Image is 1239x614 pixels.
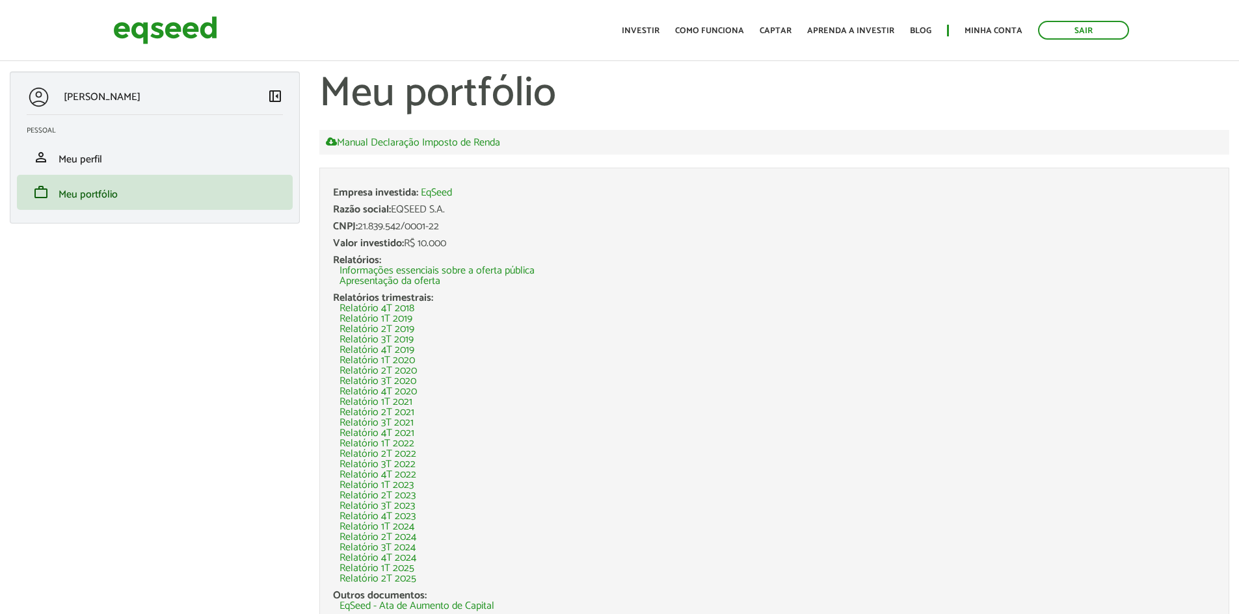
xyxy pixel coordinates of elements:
h1: Meu portfólio [319,71,1229,117]
a: Apresentação da oferta [340,276,440,287]
li: Meu portfólio [17,175,293,210]
a: EqSeed [421,188,452,198]
a: Relatório 2T 2023 [340,491,416,501]
span: Empresa investida: [333,184,418,201]
a: Relatório 4T 2023 [340,511,416,522]
span: CNPJ: [333,218,358,235]
span: Relatórios: [333,251,381,269]
span: left_panel_close [267,88,283,104]
a: Relatório 1T 2022 [340,439,414,449]
a: Relatório 3T 2024 [340,543,416,553]
a: Relatório 2T 2019 [340,324,414,335]
div: R$ 10.000 [333,238,1216,249]
span: person [33,149,49,165]
a: EqSeed - Ata de Aumento de Capital [340,601,494,611]
a: Colapsar menu [267,88,283,107]
a: Relatório 4T 2021 [340,428,414,439]
a: Informações essenciais sobre a oferta pública [340,266,535,276]
a: Aprenda a investir [807,27,894,35]
span: Razão social: [333,201,391,218]
a: Minha conta [965,27,1022,35]
a: Como funciona [675,27,744,35]
a: Manual Declaração Imposto de Renda [326,136,500,148]
a: Relatório 1T 2020 [340,355,415,366]
span: Meu portfólio [59,186,118,203]
a: Relatório 1T 2019 [340,314,412,324]
a: Relatório 4T 2024 [340,553,416,563]
a: Relatório 1T 2021 [340,397,412,407]
a: Relatório 4T 2018 [340,303,414,314]
a: Relatório 4T 2019 [340,345,414,355]
a: Relatório 2T 2025 [340,574,416,584]
div: EQSEED S.A. [333,205,1216,215]
span: Outros documentos: [333,587,427,604]
a: Relatório 2T 2022 [340,449,416,459]
a: Sair [1038,21,1129,40]
img: EqSeed [113,13,217,47]
p: [PERSON_NAME] [64,91,140,103]
a: Relatório 3T 2019 [340,335,414,345]
a: workMeu portfólio [27,185,283,200]
span: work [33,185,49,200]
a: Relatório 4T 2020 [340,387,417,397]
a: Blog [910,27,931,35]
span: Valor investido: [333,235,404,252]
a: Investir [622,27,659,35]
a: Relatório 3T 2020 [340,376,416,387]
span: Relatórios trimestrais: [333,289,433,307]
a: Relatório 2T 2024 [340,532,416,543]
a: Relatório 3T 2023 [340,501,415,511]
a: Relatório 4T 2022 [340,470,416,480]
a: Relatório 3T 2021 [340,418,414,428]
a: personMeu perfil [27,149,283,165]
a: Relatório 1T 2024 [340,522,414,532]
a: Relatório 1T 2025 [340,563,414,574]
li: Meu perfil [17,140,293,175]
h2: Pessoal [27,127,293,134]
span: Meu perfil [59,151,102,168]
a: Captar [760,27,792,35]
a: Relatório 2T 2021 [340,407,414,418]
a: Relatório 3T 2022 [340,459,416,470]
div: 21.839.542/0001-22 [333,222,1216,232]
a: Relatório 1T 2023 [340,480,414,491]
a: Relatório 2T 2020 [340,366,417,376]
